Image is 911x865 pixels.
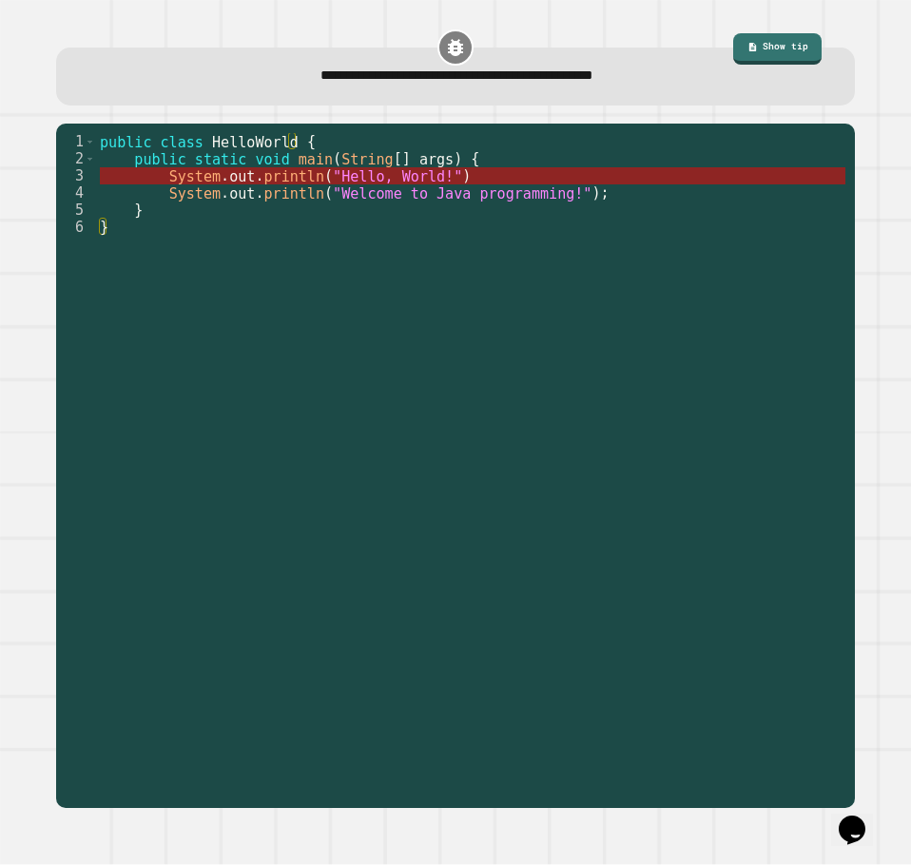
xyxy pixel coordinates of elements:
[168,168,220,185] span: System
[168,185,220,202] span: System
[733,33,822,66] a: Show tip
[831,789,892,846] iframe: chat widget
[229,185,255,202] span: out
[229,168,255,185] span: out
[56,133,96,150] div: 1
[56,219,96,236] div: 6
[263,168,324,185] span: println
[56,202,96,219] div: 5
[160,134,203,151] span: class
[212,134,299,151] span: HelloWorld
[263,185,324,202] span: println
[56,167,96,184] div: 3
[56,150,96,167] div: 2
[85,133,95,150] span: Toggle code folding, rows 1 through 6
[341,151,393,168] span: String
[299,151,333,168] span: main
[85,150,95,167] span: Toggle code folding, rows 2 through 5
[195,151,246,168] span: static
[333,168,462,185] span: "Hello, World!"
[255,151,289,168] span: void
[333,185,591,202] span: "Welcome to Java programming!"
[100,134,151,151] span: public
[134,151,185,168] span: public
[56,184,96,202] div: 4
[419,151,454,168] span: args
